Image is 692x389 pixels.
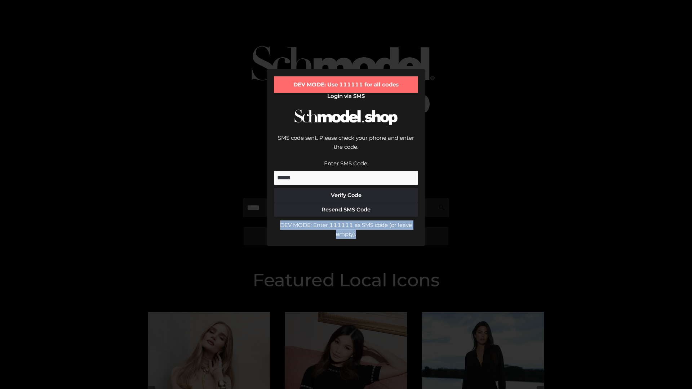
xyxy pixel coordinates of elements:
div: DEV MODE: Enter 111111 as SMS code (or leave empty). [274,220,418,239]
h2: Login via SMS [274,93,418,99]
div: DEV MODE: Use 111111 for all codes [274,76,418,93]
label: Enter SMS Code: [324,160,368,167]
button: Verify Code [274,188,418,202]
button: Resend SMS Code [274,202,418,217]
img: Schmodel Logo [292,103,400,131]
div: SMS code sent. Please check your phone and enter the code. [274,133,418,159]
